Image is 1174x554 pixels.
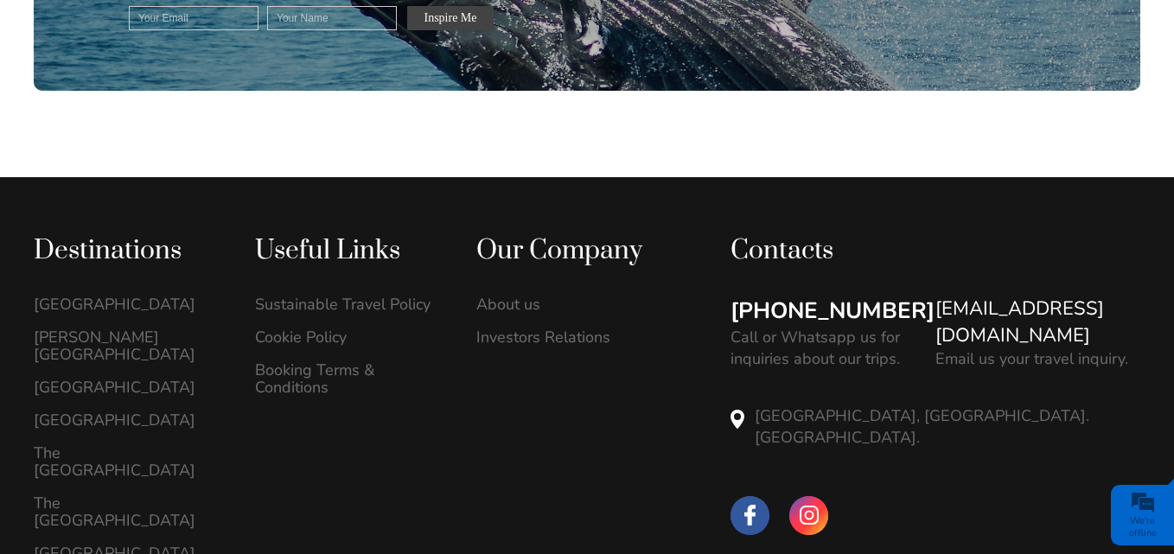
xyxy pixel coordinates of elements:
[34,328,219,363] a: [PERSON_NAME][GEOGRAPHIC_DATA]
[935,348,1128,370] p: Email us your travel inquiry.
[284,9,325,50] div: Minimize live chat window
[34,234,219,268] div: Destinations
[476,328,661,346] a: Investors Relations
[34,379,219,396] a: [GEOGRAPHIC_DATA]
[34,296,219,313] a: [GEOGRAPHIC_DATA]
[731,234,1140,268] div: Contacts
[255,328,440,346] a: Cookie Policy
[407,6,494,30] input: Inspire Me
[255,234,440,268] div: Useful Links
[935,296,1140,349] a: [EMAIL_ADDRESS][DOMAIN_NAME]
[34,411,219,429] a: [GEOGRAPHIC_DATA]
[255,361,440,396] a: Booking Terms & Conditions
[1115,515,1170,539] div: We're offline
[731,327,918,370] p: Call or Whatsapp us for inquiries about our trips.
[267,6,397,30] input: Your Name
[129,6,258,30] input: Your Email
[34,444,219,479] a: The [GEOGRAPHIC_DATA]
[22,160,316,198] input: Enter your last name
[19,89,45,115] div: Navigation go back
[731,296,935,327] a: [PHONE_NUMBER]
[476,234,661,268] div: Our Company
[755,405,1140,449] p: [GEOGRAPHIC_DATA], [GEOGRAPHIC_DATA]. [GEOGRAPHIC_DATA].
[476,296,661,313] a: About us
[116,91,316,113] div: Leave a message
[255,296,440,313] a: Sustainable Travel Policy
[22,211,316,249] input: Enter your email address
[22,262,316,416] textarea: Type your message and click 'Submit'
[253,430,314,454] em: Submit
[34,494,219,529] a: The [GEOGRAPHIC_DATA]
